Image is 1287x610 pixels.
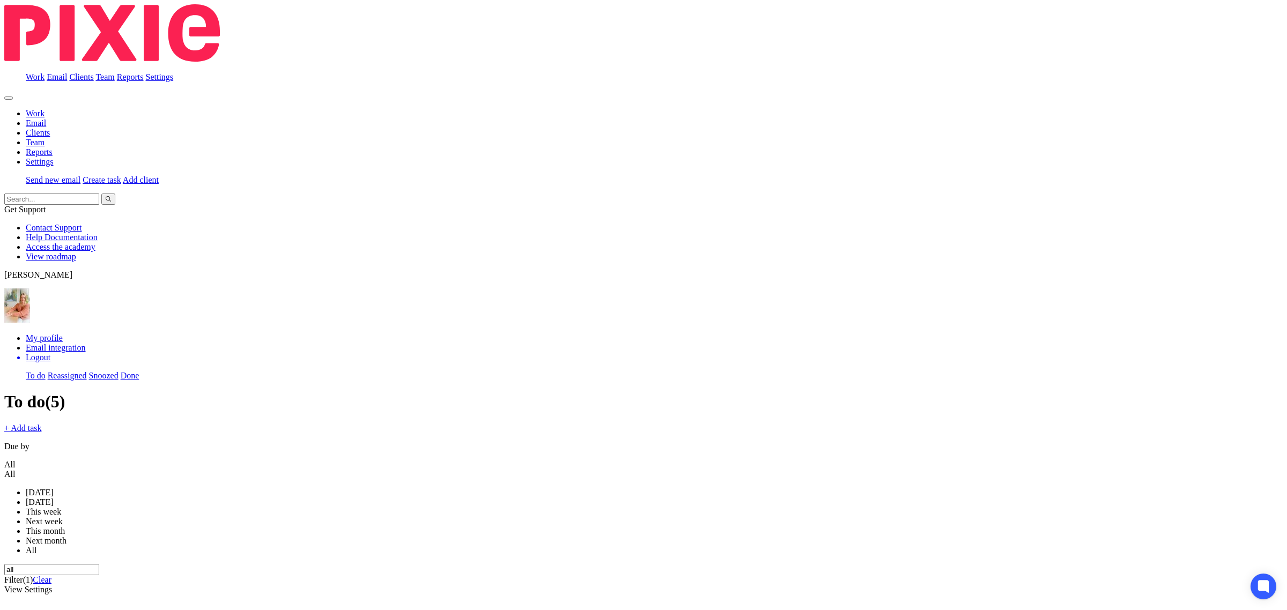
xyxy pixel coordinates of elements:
span: Next month [26,536,66,545]
span: This week [26,507,61,516]
span: (5) [45,392,65,411]
a: Work [26,109,45,118]
div: All [4,470,1272,479]
span: Logout [26,353,50,362]
a: Add client [123,175,159,184]
a: Clients [69,72,93,81]
a: Email [26,118,46,128]
a: Team [95,72,114,81]
button: Search [101,194,115,205]
span: Get Support [4,205,46,214]
img: Pixie [4,4,220,62]
img: MIC.jpg [4,288,30,323]
span: All [26,546,36,555]
span: [DATE] [26,497,54,507]
a: Settings [146,72,174,81]
a: Contact Support [26,223,82,232]
span: All [4,460,15,469]
p: [PERSON_NAME] [4,270,1283,280]
a: Create task [83,175,121,184]
a: Clear [33,575,51,584]
span: View Settings [4,585,52,594]
a: Team [26,138,45,147]
input: Search [4,194,99,205]
a: + Add task [4,423,41,433]
span: Next week [26,517,63,526]
a: To do [26,371,46,380]
a: Reports [26,147,53,157]
span: (1) [23,575,33,584]
span: [DATE] [26,488,54,497]
a: Send new email [26,175,80,184]
a: Work [26,72,45,81]
h1: To do [4,392,1283,412]
a: Access the academy [26,242,95,251]
a: Email integration [26,343,86,352]
a: View roadmap [26,252,76,261]
a: Settings [26,157,54,166]
a: Reassigned [48,371,87,380]
span: Filter [4,575,33,584]
a: Clients [26,128,50,137]
a: My profile [26,333,63,343]
a: Logout [26,353,1283,362]
p: Due by [4,442,1283,451]
a: Help Documentation [26,233,98,242]
a: Reports [117,72,144,81]
a: Snoozed [89,371,119,380]
a: Email [47,72,67,81]
a: Done [121,371,139,380]
span: This month [26,526,65,535]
